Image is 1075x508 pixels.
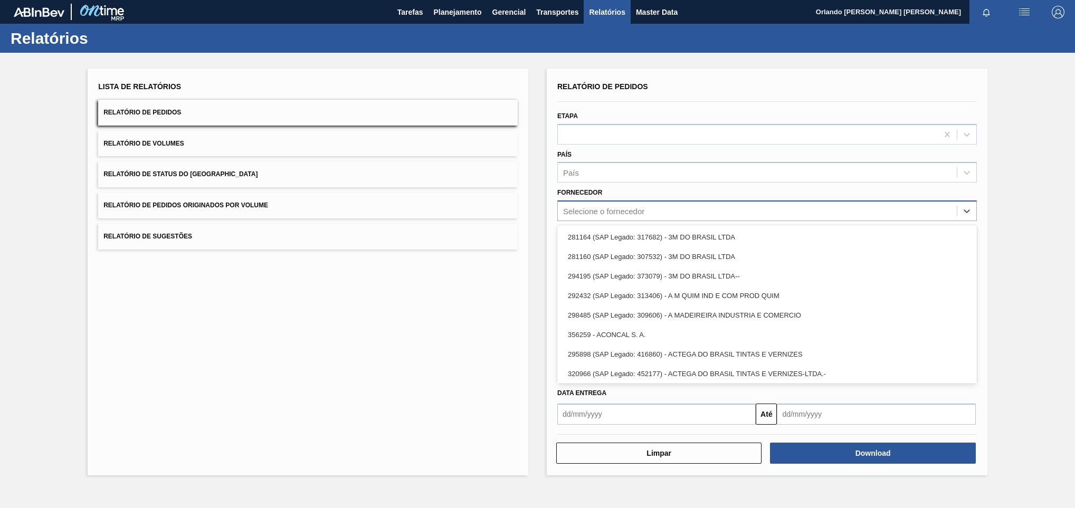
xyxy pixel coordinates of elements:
[103,109,181,116] span: Relatório de Pedidos
[11,32,198,44] h1: Relatórios
[777,404,975,425] input: dd/mm/yyyy
[98,131,518,157] button: Relatório de Volumes
[98,82,181,91] span: Lista de Relatórios
[557,247,977,266] div: 281160 (SAP Legado: 307532) - 3M DO BRASIL LTDA
[103,233,192,240] span: Relatório de Sugestões
[98,224,518,250] button: Relatório de Sugestões
[557,82,648,91] span: Relatório de Pedidos
[557,286,977,305] div: 292432 (SAP Legado: 313406) - A M QUIM IND E COM PROD QUIM
[98,161,518,187] button: Relatório de Status do [GEOGRAPHIC_DATA]
[98,100,518,126] button: Relatório de Pedidos
[557,344,977,364] div: 295898 (SAP Legado: 416860) - ACTEGA DO BRASIL TINTAS E VERNIZES
[557,189,602,196] label: Fornecedor
[536,6,578,18] span: Transportes
[563,207,644,216] div: Selecione o fornecedor
[969,5,1003,20] button: Notificações
[557,112,578,120] label: Etapa
[563,168,579,177] div: País
[557,151,572,158] label: País
[1018,6,1031,18] img: userActions
[557,266,977,286] div: 294195 (SAP Legado: 373079) - 3M DO BRASIL LTDA--
[556,443,762,464] button: Limpar
[433,6,481,18] span: Planejamento
[1052,6,1064,18] img: Logout
[492,6,526,18] span: Gerencial
[636,6,678,18] span: Master Data
[589,6,625,18] span: Relatórios
[98,193,518,218] button: Relatório de Pedidos Originados por Volume
[557,325,977,344] div: 356259 - ACONCAL S. A.
[397,6,423,18] span: Tarefas
[14,7,64,17] img: TNhmsLtSVTkK8tSr43FrP2fwEKptu5GPRR3wAAAABJRU5ErkJggg==
[557,227,977,247] div: 281164 (SAP Legado: 317682) - 3M DO BRASIL LTDA
[770,443,975,464] button: Download
[756,404,777,425] button: Até
[103,140,184,147] span: Relatório de Volumes
[557,404,756,425] input: dd/mm/yyyy
[103,202,268,209] span: Relatório de Pedidos Originados por Volume
[103,170,258,178] span: Relatório de Status do [GEOGRAPHIC_DATA]
[557,364,977,384] div: 320966 (SAP Legado: 452177) - ACTEGA DO BRASIL TINTAS E VERNIZES-LTDA.-
[557,305,977,325] div: 298485 (SAP Legado: 309606) - A MADEIREIRA INDUSTRIA E COMERCIO
[557,389,606,397] span: Data entrega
